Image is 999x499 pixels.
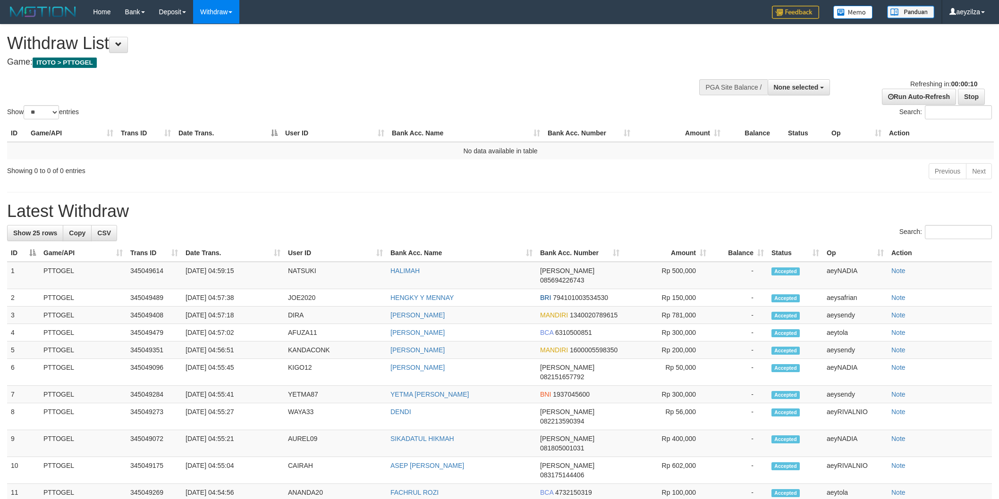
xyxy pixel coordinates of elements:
th: Status: activate to sort column ascending [768,244,823,262]
a: ASEP [PERSON_NAME] [390,462,464,469]
td: PTTOGEL [40,386,127,403]
td: [DATE] 04:55:21 [182,430,284,457]
span: [PERSON_NAME] [540,364,594,371]
td: Rp 300,000 [623,324,710,341]
th: Status [784,125,828,142]
a: Note [891,391,906,398]
td: 345049284 [127,386,182,403]
span: MANDIRI [540,311,568,319]
th: Date Trans.: activate to sort column descending [175,125,281,142]
span: Copy 4732150319 to clipboard [555,489,592,496]
h4: Game: [7,58,657,67]
span: Accepted [771,462,800,470]
span: Copy 081805001031 to clipboard [540,444,584,452]
a: Note [891,329,906,336]
td: 2 [7,289,40,307]
td: 5 [7,341,40,359]
a: Note [891,408,906,416]
a: Previous [929,163,966,179]
td: - [710,386,768,403]
td: aeytola [823,324,888,341]
td: 345049614 [127,262,182,289]
span: Accepted [771,294,800,302]
td: - [710,289,768,307]
td: PTTOGEL [40,289,127,307]
td: - [710,341,768,359]
td: [DATE] 04:59:15 [182,262,284,289]
td: - [710,430,768,457]
td: 345049273 [127,403,182,430]
img: panduan.png [887,6,934,18]
td: Rp 400,000 [623,430,710,457]
td: Rp 781,000 [623,307,710,324]
td: - [710,359,768,386]
a: [PERSON_NAME] [390,364,445,371]
td: KANDACONK [284,341,387,359]
td: PTTOGEL [40,359,127,386]
th: Amount: activate to sort column ascending [623,244,710,262]
th: Bank Acc. Number: activate to sort column ascending [544,125,634,142]
a: Run Auto-Refresh [882,89,956,105]
td: - [710,262,768,289]
button: None selected [768,79,830,95]
a: [PERSON_NAME] [390,329,445,336]
td: Rp 500,000 [623,262,710,289]
th: Op: activate to sort column ascending [823,244,888,262]
span: MANDIRI [540,346,568,354]
h1: Latest Withdraw [7,202,992,221]
td: aeyRIVALNIO [823,457,888,484]
span: Copy 6310500851 to clipboard [555,329,592,336]
th: Date Trans.: activate to sort column ascending [182,244,284,262]
th: Bank Acc. Number: activate to sort column ascending [536,244,623,262]
div: Showing 0 to 0 of 0 entries [7,162,409,175]
span: Refreshing in: [910,80,977,88]
td: Rp 200,000 [623,341,710,359]
td: aeysendy [823,307,888,324]
td: 345049072 [127,430,182,457]
span: Accepted [771,347,800,355]
a: Show 25 rows [7,225,63,241]
a: Note [891,435,906,442]
img: MOTION_logo.png [7,5,79,19]
span: Accepted [771,364,800,372]
td: 4 [7,324,40,341]
span: ITOTO > PTTOGEL [33,58,97,68]
td: aeyNADIA [823,262,888,289]
label: Search: [899,225,992,239]
th: Op: activate to sort column ascending [828,125,885,142]
span: Copy 082151657792 to clipboard [540,373,584,381]
td: NATSUKI [284,262,387,289]
span: BNI [540,391,551,398]
th: Game/API: activate to sort column ascending [27,125,117,142]
span: Copy 082213590394 to clipboard [540,417,584,425]
th: Bank Acc. Name: activate to sort column ascending [387,244,536,262]
span: [PERSON_NAME] [540,408,594,416]
th: Action [888,244,992,262]
td: 9 [7,430,40,457]
td: aeyRIVALNIO [823,403,888,430]
a: Copy [63,225,92,241]
td: PTTOGEL [40,430,127,457]
a: Note [891,346,906,354]
a: Note [891,267,906,274]
td: PTTOGEL [40,341,127,359]
td: [DATE] 04:57:18 [182,307,284,324]
a: Note [891,462,906,469]
th: Amount: activate to sort column ascending [634,125,724,142]
td: [DATE] 04:55:41 [182,386,284,403]
a: [PERSON_NAME] [390,346,445,354]
a: Note [891,311,906,319]
a: Note [891,294,906,301]
td: PTTOGEL [40,262,127,289]
label: Show entries [7,105,79,119]
span: Show 25 rows [13,229,57,237]
strong: 00:00:10 [951,80,977,88]
span: Copy 1937045600 to clipboard [553,391,590,398]
td: Rp 602,000 [623,457,710,484]
span: Accepted [771,312,800,320]
span: [PERSON_NAME] [540,267,594,274]
td: AUREL09 [284,430,387,457]
td: aeyNADIA [823,430,888,457]
th: Balance [724,125,784,142]
td: 345049096 [127,359,182,386]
